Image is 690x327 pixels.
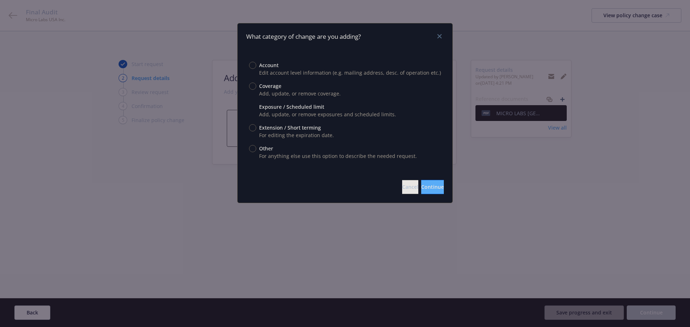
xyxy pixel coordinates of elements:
[259,153,417,159] span: For anything else use this option to describe the needed request.
[249,62,256,69] input: Account
[259,111,396,118] span: Add, update, or remove exposures and scheduled limits.
[421,180,444,194] button: Continue
[246,32,361,41] h1: What category of change are you adding?
[259,124,321,131] span: Extension / Short terming
[249,145,256,152] input: Other
[259,103,324,111] span: Exposure / Scheduled limit
[259,61,279,69] span: Account
[259,145,273,152] span: Other
[259,90,341,97] span: Add, update, or remove coverage.
[402,183,418,190] span: Cancel
[259,132,334,139] span: For editing the expiration date.
[249,124,256,131] input: Extension / Short terming
[421,183,444,190] span: Continue
[249,83,256,90] input: Coverage
[259,82,281,90] span: Coverage
[259,69,441,76] span: Edit account level information (e.g. mailing address, desc. of operation etc.)
[249,103,256,111] input: Exposure / Scheduled limit
[402,180,418,194] button: Cancel
[435,32,444,41] a: close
